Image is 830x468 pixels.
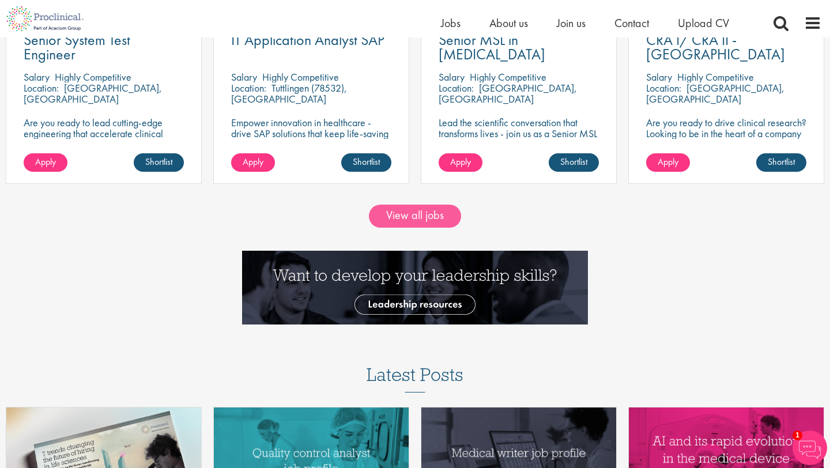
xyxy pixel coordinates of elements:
[369,205,461,228] a: View all jobs
[231,30,384,50] span: IT Application Analyst SAP
[439,70,465,84] span: Salary
[470,70,546,84] p: Highly Competitive
[646,153,690,172] a: Apply
[231,153,275,172] a: Apply
[24,81,59,95] span: Location:
[557,16,586,31] a: Join us
[242,280,588,292] a: Want to develop your leadership skills? See our Leadership Resources
[441,16,461,31] a: Jobs
[793,431,827,465] img: Chatbot
[24,117,184,150] p: Are you ready to lead cutting-edge engineering that accelerate clinical breakthroughs in biotech?
[439,81,577,105] p: [GEOGRAPHIC_DATA], [GEOGRAPHIC_DATA]
[646,81,681,95] span: Location:
[231,70,257,84] span: Salary
[646,70,672,84] span: Salary
[231,33,391,47] a: IT Application Analyst SAP
[439,117,599,150] p: Lead the scientific conversation that transforms lives - join us as a Senior MSL in [MEDICAL_DATA].
[24,153,67,172] a: Apply
[658,156,678,168] span: Apply
[55,70,131,84] p: Highly Competitive
[439,33,599,62] a: Senior MSL in [MEDICAL_DATA]
[134,153,184,172] a: Shortlist
[24,70,50,84] span: Salary
[243,156,263,168] span: Apply
[756,153,806,172] a: Shortlist
[614,16,649,31] a: Contact
[646,33,806,62] a: CRA I/ CRA II - [GEOGRAPHIC_DATA]
[439,30,545,64] span: Senior MSL in [MEDICAL_DATA]
[439,81,474,95] span: Location:
[262,70,339,84] p: Highly Competitive
[341,153,391,172] a: Shortlist
[439,153,482,172] a: Apply
[231,81,347,105] p: Tuttlingen (78532), [GEOGRAPHIC_DATA]
[367,365,463,392] h3: Latest Posts
[646,30,785,64] span: CRA I/ CRA II - [GEOGRAPHIC_DATA]
[231,117,391,150] p: Empower innovation in healthcare - drive SAP solutions that keep life-saving technology running s...
[489,16,528,31] a: About us
[646,117,806,150] p: Are you ready to drive clinical research? Looking to be in the heart of a company where precision...
[646,81,784,105] p: [GEOGRAPHIC_DATA], [GEOGRAPHIC_DATA]
[549,153,599,172] a: Shortlist
[677,70,754,84] p: Highly Competitive
[242,251,588,324] img: Want to develop your leadership skills? See our Leadership Resources
[24,33,184,62] a: Senior System Test Engineer
[35,156,56,168] span: Apply
[24,30,130,64] span: Senior System Test Engineer
[793,431,802,440] span: 1
[678,16,729,31] a: Upload CV
[24,81,162,105] p: [GEOGRAPHIC_DATA], [GEOGRAPHIC_DATA]
[450,156,471,168] span: Apply
[231,81,266,95] span: Location:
